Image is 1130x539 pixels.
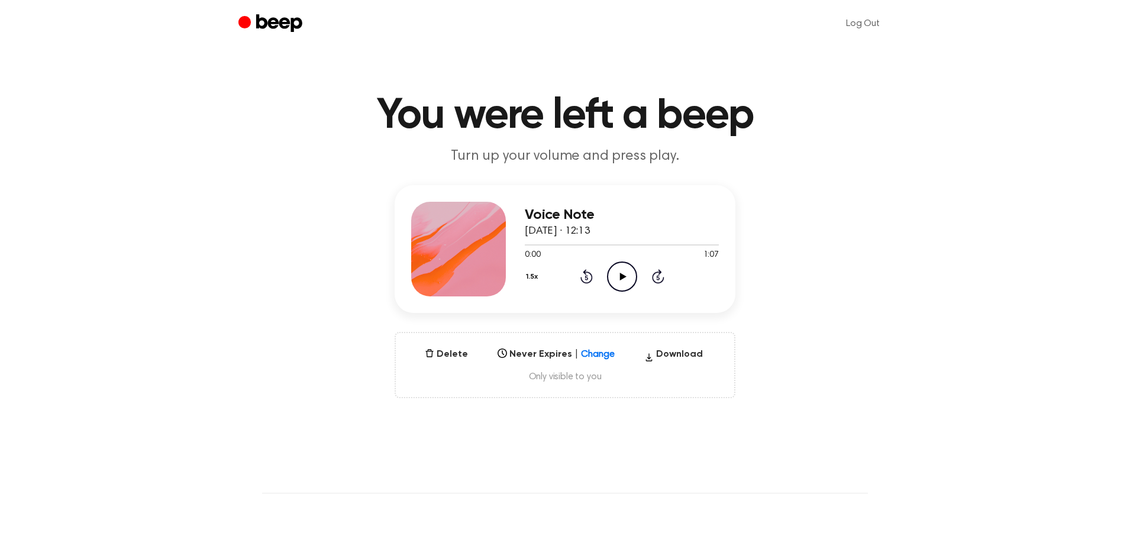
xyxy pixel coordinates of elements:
button: Delete [420,347,473,362]
button: 1.5x [525,267,543,287]
span: 1:07 [703,249,719,262]
button: Download [640,347,708,366]
a: Log Out [834,9,892,38]
p: Turn up your volume and press play. [338,147,792,166]
span: [DATE] · 12:13 [525,226,590,237]
h1: You were left a beep [262,95,868,137]
a: Beep [238,12,305,35]
span: Only visible to you [410,371,720,383]
span: 0:00 [525,249,540,262]
h3: Voice Note [525,207,719,223]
